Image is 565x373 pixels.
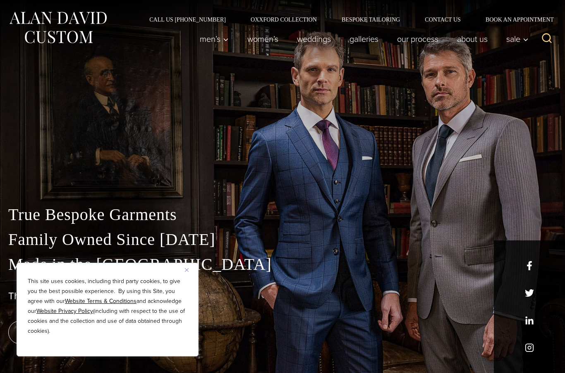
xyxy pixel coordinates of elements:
span: Men’s [200,35,229,43]
p: True Bespoke Garments Family Owned Since [DATE] Made in the [GEOGRAPHIC_DATA] [8,202,557,277]
a: Call Us [PHONE_NUMBER] [137,17,238,22]
img: Close [185,268,189,272]
a: About Us [448,31,497,47]
a: Book an Appointment [473,17,557,22]
a: Women’s [238,31,288,47]
a: Oxxford Collection [238,17,329,22]
a: Galleries [340,31,388,47]
nav: Secondary Navigation [137,17,557,22]
p: This site uses cookies, including third party cookies, to give you the best possible experience. ... [28,276,187,336]
a: weddings [288,31,340,47]
a: Website Privacy Policy [36,307,93,315]
span: Sale [506,35,529,43]
h1: The Best Custom Suits NYC Has to Offer [8,290,557,302]
a: Website Terms & Conditions [65,297,136,305]
nav: Primary Navigation [191,31,533,47]
img: Alan David Custom [8,9,108,46]
a: Bespoke Tailoring [329,17,412,22]
a: Our Process [388,31,448,47]
button: Close [185,265,195,275]
a: Contact Us [412,17,473,22]
a: book an appointment [8,321,124,344]
button: View Search Form [537,29,557,49]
